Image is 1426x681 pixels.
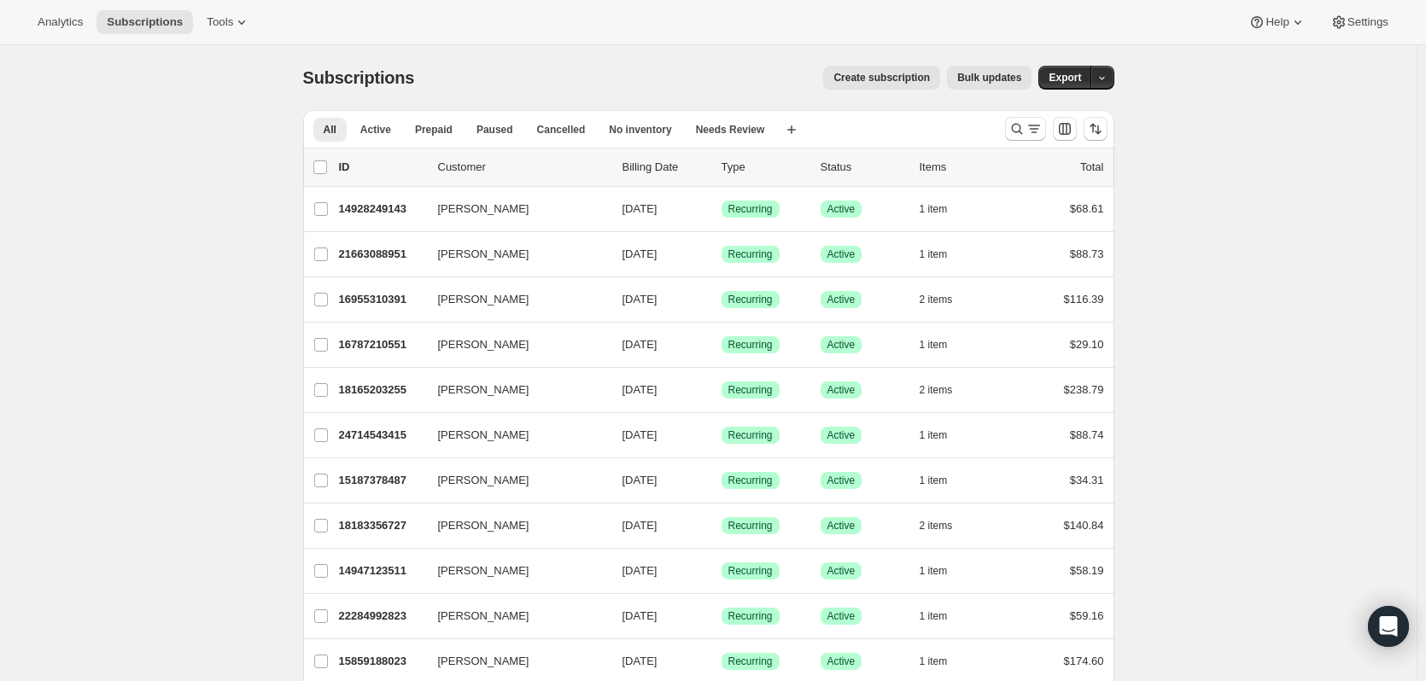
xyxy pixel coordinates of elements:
p: 21663088951 [339,246,424,263]
p: 22284992823 [339,608,424,625]
span: [PERSON_NAME] [438,201,529,218]
span: Recurring [728,609,773,623]
span: 1 item [920,609,948,623]
span: Recurring [728,655,773,668]
span: [PERSON_NAME] [438,336,529,353]
span: [DATE] [622,428,657,441]
span: [DATE] [622,293,657,306]
button: [PERSON_NAME] [428,557,599,585]
span: Settings [1347,15,1388,29]
div: 24714543415[PERSON_NAME][DATE]SuccessRecurringSuccessActive1 item$88.74 [339,423,1104,447]
button: [PERSON_NAME] [428,467,599,494]
span: 1 item [920,202,948,216]
span: 1 item [920,338,948,352]
div: 18183356727[PERSON_NAME][DATE]SuccessRecurringSuccessActive2 items$140.84 [339,514,1104,538]
span: Recurring [728,428,773,442]
button: 1 item [920,604,967,628]
span: [DATE] [622,247,657,260]
button: 1 item [920,469,967,492]
button: [PERSON_NAME] [428,241,599,268]
span: Active [827,609,856,623]
span: Active [360,123,391,137]
p: 18183356727 [339,517,424,534]
span: Active [827,293,856,306]
span: [DATE] [622,338,657,351]
button: Help [1238,10,1316,34]
span: $58.19 [1070,564,1104,577]
div: 15859188023[PERSON_NAME][DATE]SuccessRecurringSuccessActive1 item$174.60 [339,649,1104,673]
span: Subscriptions [107,15,183,29]
p: Total [1080,159,1103,176]
button: Bulk updates [947,66,1032,90]
span: 1 item [920,474,948,487]
span: Active [827,338,856,352]
span: Active [827,519,856,533]
span: [DATE] [622,519,657,532]
span: Recurring [728,293,773,306]
p: Status [821,159,906,176]
span: [PERSON_NAME] [438,517,529,534]
button: [PERSON_NAME] [428,195,599,223]
span: $88.74 [1070,428,1104,441]
span: [DATE] [622,655,657,667]
span: [DATE] [622,383,657,396]
p: ID [339,159,424,176]
span: [PERSON_NAME] [438,381,529,399]
button: Analytics [27,10,93,34]
span: Recurring [728,519,773,533]
span: $116.39 [1064,293,1104,306]
button: 1 item [920,559,967,583]
button: [PERSON_NAME] [428,286,599,313]
p: 18165203255 [339,381,424,399]
span: 2 items [920,519,953,533]
button: [PERSON_NAME] [428,422,599,449]
span: $68.61 [1070,202,1104,215]
span: Active [827,383,856,397]
span: [DATE] [622,202,657,215]
span: Recurring [728,564,773,578]
span: Bulk updates [957,71,1021,84]
span: Help [1265,15,1289,29]
div: Items [920,159,1005,176]
button: 1 item [920,649,967,673]
p: 15187378487 [339,472,424,489]
button: Search and filter results [1005,117,1046,141]
span: $59.16 [1070,609,1104,622]
span: [PERSON_NAME] [438,608,529,625]
button: Subscriptions [96,10,193,34]
span: [PERSON_NAME] [438,427,529,444]
span: [DATE] [622,609,657,622]
span: $140.84 [1064,519,1104,532]
span: Needs Review [696,123,765,137]
div: 14947123511[PERSON_NAME][DATE]SuccessRecurringSuccessActive1 item$58.19 [339,559,1104,583]
div: 21663088951[PERSON_NAME][DATE]SuccessRecurringSuccessActive1 item$88.73 [339,242,1104,266]
span: Active [827,564,856,578]
span: $29.10 [1070,338,1104,351]
span: [PERSON_NAME] [438,562,529,579]
button: [PERSON_NAME] [428,331,599,358]
button: [PERSON_NAME] [428,648,599,675]
button: 2 items [920,514,972,538]
button: 1 item [920,423,967,447]
span: $88.73 [1070,247,1104,260]
button: 1 item [920,197,967,221]
span: [DATE] [622,474,657,486]
span: Export [1049,71,1081,84]
span: [DATE] [622,564,657,577]
span: No inventory [609,123,671,137]
span: Recurring [728,383,773,397]
button: Customize table column order and visibility [1053,117,1077,141]
span: [PERSON_NAME] [438,653,529,670]
span: Cancelled [537,123,586,137]
p: 16787210551 [339,336,424,353]
span: Recurring [728,474,773,487]
span: Prepaid [415,123,453,137]
div: 18165203255[PERSON_NAME][DATE]SuccessRecurringSuccessActive2 items$238.79 [339,378,1104,402]
p: 14928249143 [339,201,424,218]
span: Create subscription [833,71,930,84]
span: Recurring [728,247,773,261]
span: Active [827,202,856,216]
span: Active [827,247,856,261]
span: Tools [207,15,233,29]
span: [PERSON_NAME] [438,472,529,489]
